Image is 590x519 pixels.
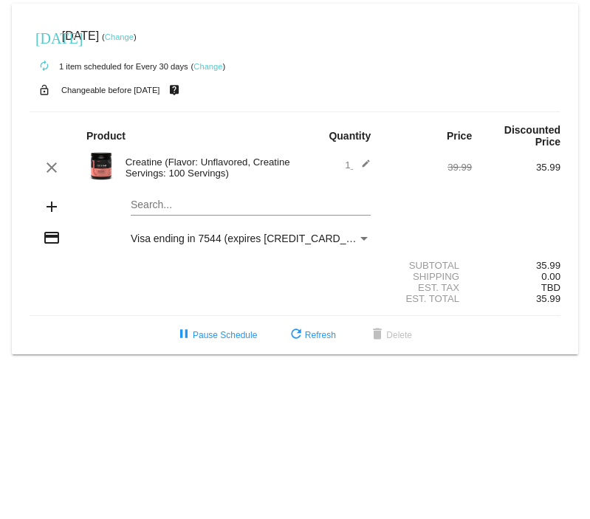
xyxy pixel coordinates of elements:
[368,326,386,344] mat-icon: delete
[447,130,472,142] strong: Price
[383,260,472,271] div: Subtotal
[504,124,560,148] strong: Discounted Price
[357,322,424,348] button: Delete
[86,151,116,181] img: Image-1-Carousel-Creatine-100S-1000x1000-1.png
[383,282,472,293] div: Est. Tax
[43,198,61,216] mat-icon: add
[86,130,126,142] strong: Product
[30,62,188,71] small: 1 item scheduled for Every 30 days
[536,293,560,304] span: 35.99
[287,326,305,344] mat-icon: refresh
[275,322,348,348] button: Refresh
[131,233,378,244] span: Visa ending in 7544 (expires [CREDIT_CARD_DATA])
[472,162,560,173] div: 35.99
[353,159,371,176] mat-icon: edit
[35,28,53,46] mat-icon: [DATE]
[61,86,160,94] small: Changeable before [DATE]
[541,282,560,293] span: TBD
[472,260,560,271] div: 35.99
[175,330,257,340] span: Pause Schedule
[163,322,269,348] button: Pause Schedule
[541,271,560,282] span: 0.00
[131,233,371,244] mat-select: Payment Method
[345,159,371,171] span: 1
[329,130,371,142] strong: Quantity
[165,80,183,100] mat-icon: live_help
[105,32,134,41] a: Change
[43,159,61,176] mat-icon: clear
[118,157,295,179] div: Creatine (Flavor: Unflavored, Creatine Servings: 100 Servings)
[43,229,61,247] mat-icon: credit_card
[368,330,412,340] span: Delete
[383,293,472,304] div: Est. Total
[383,271,472,282] div: Shipping
[175,326,193,344] mat-icon: pause
[191,62,226,71] small: ( )
[35,58,53,75] mat-icon: autorenew
[102,32,137,41] small: ( )
[383,162,472,173] div: 39.99
[131,199,371,211] input: Search...
[287,330,336,340] span: Refresh
[193,62,222,71] a: Change
[35,80,53,100] mat-icon: lock_open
